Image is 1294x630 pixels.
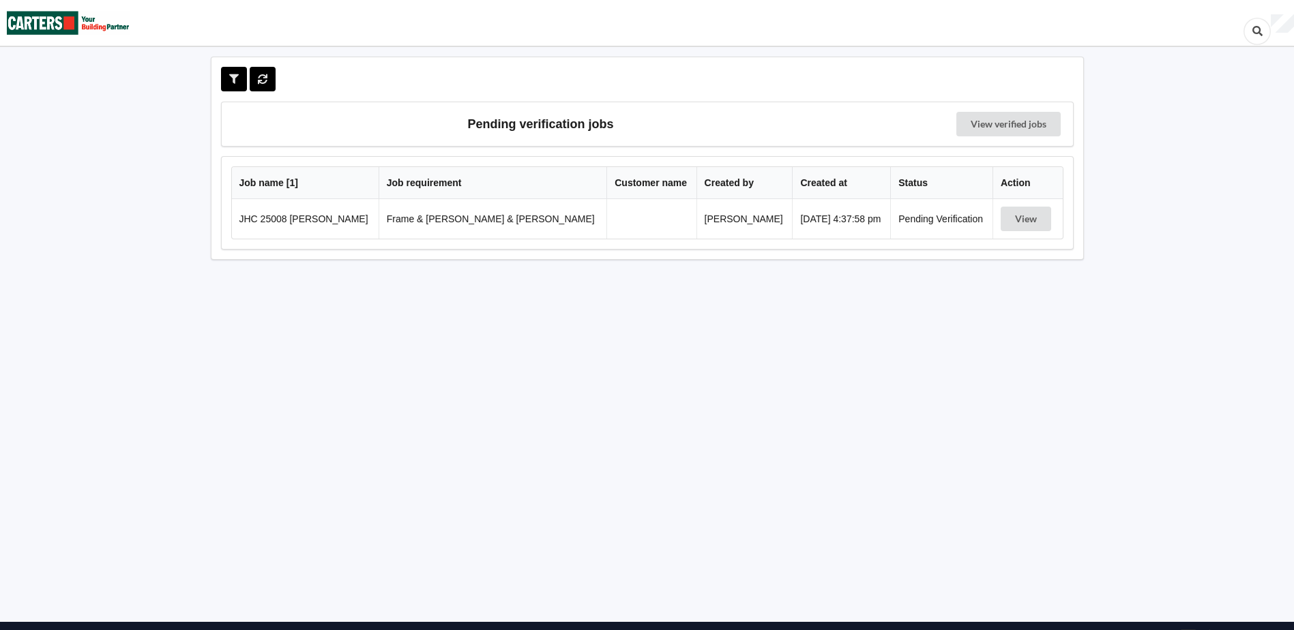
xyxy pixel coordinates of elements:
[890,199,992,239] td: Pending Verification
[792,199,890,239] td: [DATE] 4:37:58 pm
[232,167,379,199] th: Job name [ 1 ]
[1271,14,1294,33] div: User Profile
[1001,207,1051,231] button: View
[379,167,606,199] th: Job requirement
[992,167,1063,199] th: Action
[379,199,606,239] td: Frame & [PERSON_NAME] & [PERSON_NAME]
[696,167,793,199] th: Created by
[792,167,890,199] th: Created at
[7,1,130,45] img: Carters
[1001,213,1054,224] a: View
[606,167,696,199] th: Customer name
[696,199,793,239] td: [PERSON_NAME]
[956,112,1061,136] a: View verified jobs
[231,112,851,136] h3: Pending verification jobs
[890,167,992,199] th: Status
[232,199,379,239] td: JHC 25008 [PERSON_NAME]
